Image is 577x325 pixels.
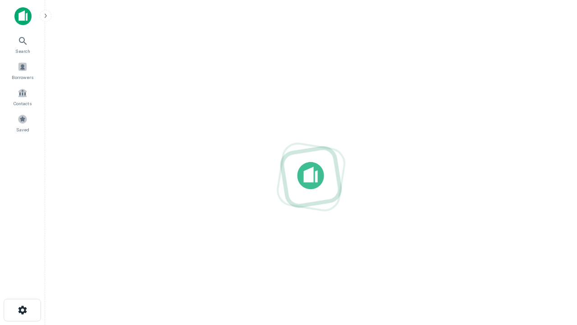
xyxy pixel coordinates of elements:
span: Contacts [14,100,32,107]
span: Saved [16,126,29,133]
span: Borrowers [12,74,33,81]
a: Saved [3,111,42,135]
a: Search [3,32,42,56]
a: Borrowers [3,58,42,83]
img: capitalize-icon.png [14,7,32,25]
a: Contacts [3,84,42,109]
iframe: Chat Widget [532,253,577,296]
span: Search [15,47,30,55]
